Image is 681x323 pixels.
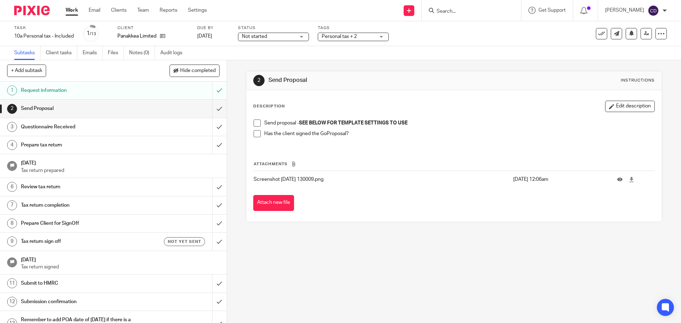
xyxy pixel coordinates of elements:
[170,65,220,77] button: Hide completed
[7,236,17,246] div: 9
[21,263,220,271] p: Tax return signed
[21,218,144,229] h1: Prepare Client for SignOff
[111,7,127,14] a: Clients
[7,85,17,95] div: 1
[254,176,509,183] p: Screenshot [DATE] 130009.png
[21,158,220,167] h1: [DATE]
[137,7,149,14] a: Team
[7,104,17,114] div: 2
[90,32,96,36] small: /13
[160,7,177,14] a: Reports
[253,75,265,86] div: 2
[14,46,40,60] a: Subtasks
[83,46,103,60] a: Emails
[605,101,655,112] button: Edit description
[117,33,156,40] p: Panakkea Limited
[629,176,634,183] a: Download
[21,200,144,211] h1: Tax return completion
[129,46,155,60] a: Notes (0)
[7,200,17,210] div: 7
[436,9,500,15] input: Search
[21,85,144,96] h1: Request information
[89,7,100,14] a: Email
[197,34,212,39] span: [DATE]
[21,296,144,307] h1: Submission confirmation
[253,195,294,211] button: Attach new file
[513,176,607,183] p: [DATE] 12:06am
[238,25,309,31] label: Status
[299,121,408,126] strong: SEE BELOW FOR TEMPLATE SETTINGS TO USE
[21,255,220,263] h1: [DATE]
[7,122,17,132] div: 3
[14,25,74,31] label: Task
[605,7,644,14] p: [PERSON_NAME]
[21,167,220,174] p: Tax return prepared
[648,5,659,16] img: svg%3E
[322,34,357,39] span: Personal tax + 2
[21,103,144,114] h1: Send Proposal
[7,65,46,77] button: + Add subtask
[21,278,144,289] h1: Submit to HMRC
[21,182,144,192] h1: Review tax return
[253,104,285,109] p: Description
[160,46,188,60] a: Audit logs
[254,162,288,166] span: Attachments
[180,68,216,74] span: Hide completed
[7,140,17,150] div: 4
[242,34,267,39] span: Not started
[46,46,77,60] a: Client tasks
[7,297,17,307] div: 12
[264,119,654,127] p: Send proposal -
[7,278,17,288] div: 11
[108,46,124,60] a: Files
[21,140,144,150] h1: Prepare tax return
[7,218,17,228] div: 8
[7,182,17,192] div: 6
[268,77,469,84] h1: Send Proposal
[197,25,229,31] label: Due by
[14,6,50,15] img: Pixie
[21,236,144,247] h1: Tax return sign off
[188,7,207,14] a: Settings
[21,122,144,132] h1: Questionnaire Received
[264,130,654,137] p: Has the client signed the GoProposal?
[87,29,96,38] div: 1
[14,33,74,40] div: 10a Personal tax - Included
[168,239,201,245] span: Not yet sent
[66,7,78,14] a: Work
[318,25,389,31] label: Tags
[117,25,188,31] label: Client
[538,8,566,13] span: Get Support
[621,78,655,83] div: Instructions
